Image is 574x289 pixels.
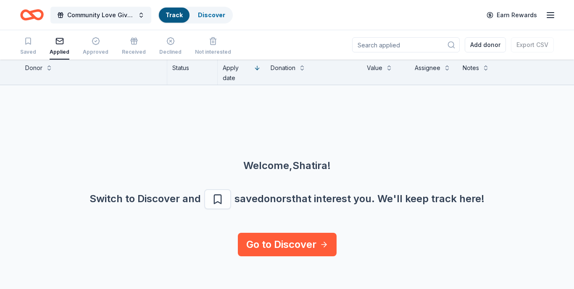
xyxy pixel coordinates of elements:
div: Assignee [415,63,440,73]
a: Track [166,11,183,18]
a: Earn Rewards [482,8,542,23]
a: Discover [198,11,225,18]
a: Go to Discover [238,233,337,256]
a: Home [20,5,44,25]
div: Saved [20,49,36,55]
div: Apply date [223,63,250,83]
div: Donor [25,63,42,73]
div: Notes [463,63,479,73]
button: TrackDiscover [158,7,233,23]
button: Not interested [195,34,231,60]
div: Switch to Discover and save donors that interest you. We ' ll keep track here! [20,189,554,209]
input: Search applied [352,37,460,52]
button: Approved [83,34,108,60]
button: Saved [20,34,36,60]
button: Add donor [465,37,506,52]
span: Community Love Giveaway Day [67,10,134,20]
button: Received [122,34,146,60]
div: Welcome, Shatira ! [20,159,554,172]
button: Community Love Giveaway Day [50,7,151,23]
button: Declined [159,34,182,60]
div: Approved [83,49,108,55]
div: Received [122,49,146,55]
div: Declined [159,49,182,55]
button: Applied [50,34,69,60]
div: Not interested [195,49,231,55]
div: Donation [271,63,295,73]
div: Status [167,60,218,85]
div: Value [367,63,382,73]
div: Applied [50,49,69,55]
button: Export CSV [511,37,554,52]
